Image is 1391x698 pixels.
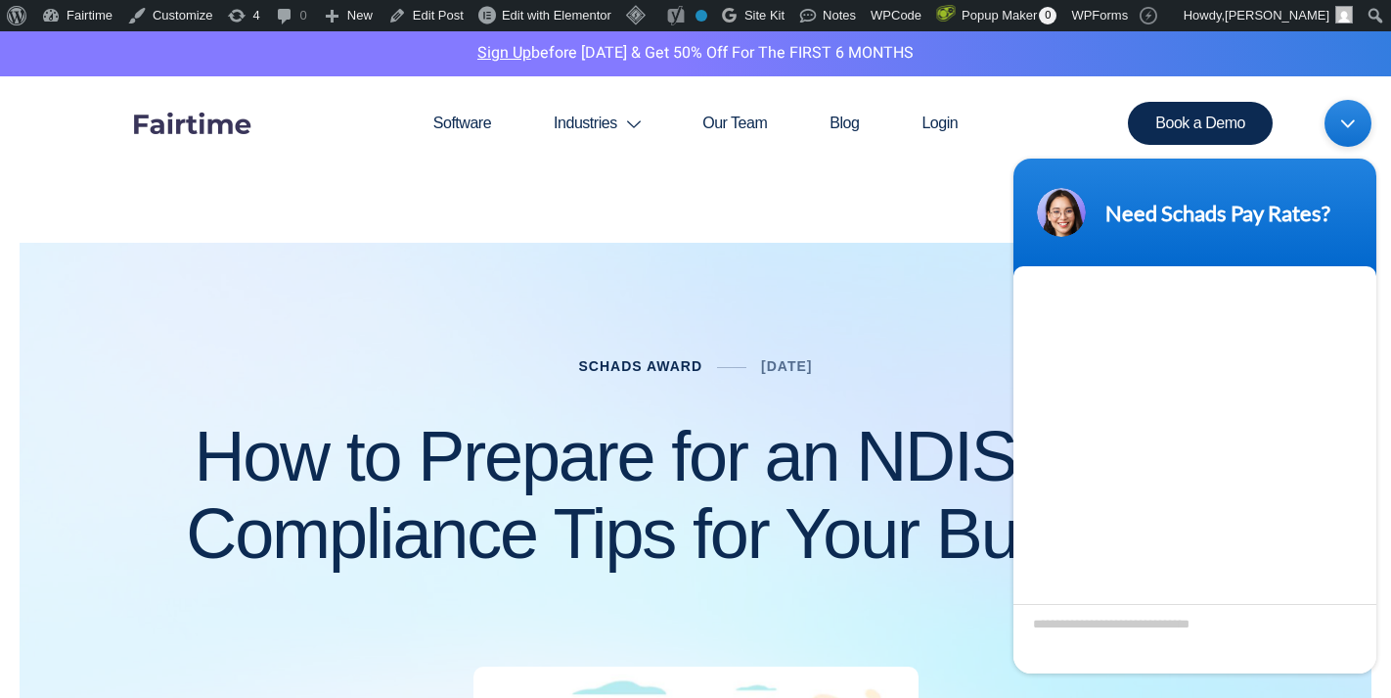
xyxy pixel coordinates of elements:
a: Industries [522,76,671,170]
span: Site Kit [744,8,785,23]
a: Blog [798,76,890,170]
a: Login [890,76,989,170]
span: 0 [1039,7,1056,24]
span: [PERSON_NAME] [1225,8,1329,23]
a: Sign Up [477,41,531,65]
a: Schads Award [578,358,702,374]
a: Software [402,76,522,170]
iframe: SalesIQ Chatwindow [1004,90,1386,683]
div: No index [695,10,707,22]
p: before [DATE] & Get 50% Off for the FIRST 6 MONTHS [15,41,1376,67]
span: Edit with Elementor [502,8,611,23]
a: [DATE] [761,358,812,374]
h1: How to Prepare for an NDIS Audit: Compliance Tips for Your Business [118,418,1273,573]
a: Our Team [671,76,798,170]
